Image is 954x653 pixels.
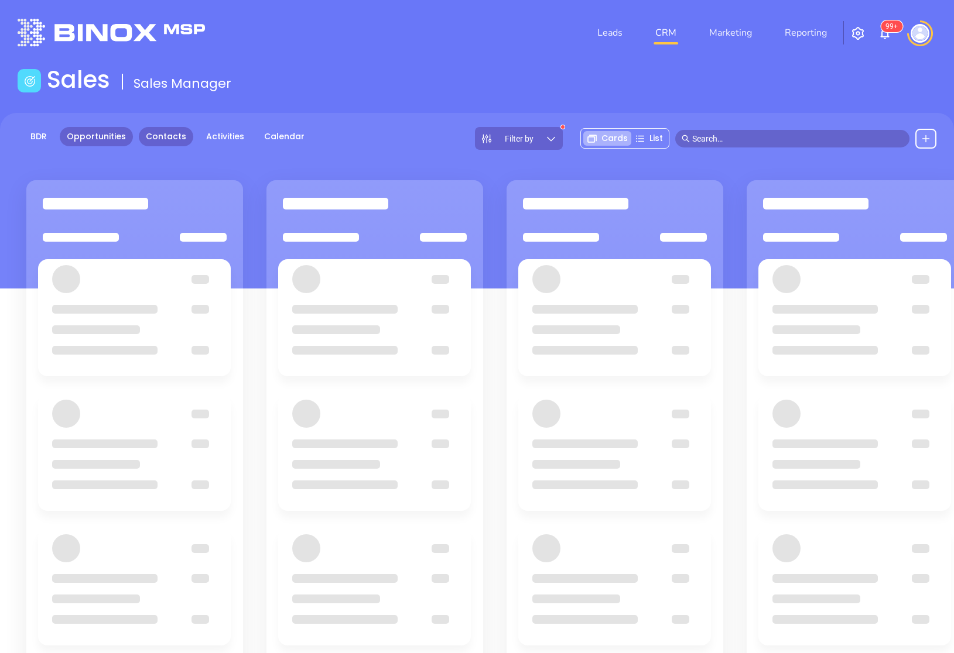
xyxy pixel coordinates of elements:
a: CRM [651,21,681,44]
sup: 100 [881,20,902,32]
span: search [682,135,690,143]
a: Marketing [705,21,757,44]
a: BDR [23,127,54,146]
a: Leads [593,21,627,44]
span: Filter by [505,135,534,143]
img: iconNotification [878,26,892,40]
img: user [911,24,929,43]
input: Search… [692,132,903,145]
a: Activities [199,127,251,146]
a: Opportunities [60,127,133,146]
a: Reporting [780,21,832,44]
span: Sales Manager [134,74,231,92]
a: Calendar [257,127,312,146]
span: List [649,132,663,145]
img: logo [18,19,205,46]
h1: Sales [47,66,110,94]
span: Cards [601,132,628,145]
a: Contacts [139,127,193,146]
img: iconSetting [851,26,865,40]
